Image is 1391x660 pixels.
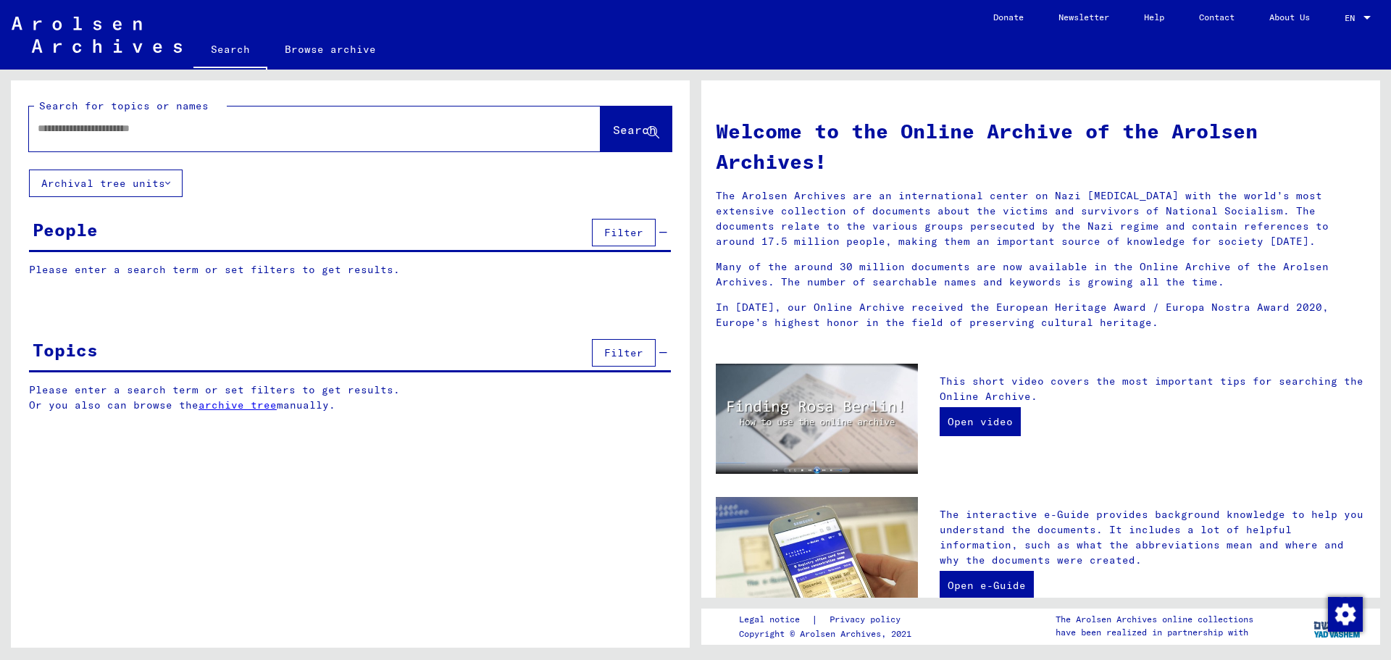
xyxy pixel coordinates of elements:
[940,407,1021,436] a: Open video
[601,106,672,151] button: Search
[716,497,918,632] img: eguide.jpg
[193,32,267,70] a: Search
[592,339,656,367] button: Filter
[29,170,183,197] button: Archival tree units
[613,122,656,137] span: Search
[818,612,918,627] a: Privacy policy
[604,346,643,359] span: Filter
[940,507,1366,568] p: The interactive e-Guide provides background knowledge to help you understand the documents. It in...
[739,612,811,627] a: Legal notice
[716,300,1366,330] p: In [DATE], our Online Archive received the European Heritage Award / Europa Nostra Award 2020, Eu...
[940,374,1366,404] p: This short video covers the most important tips for searching the Online Archive.
[33,337,98,363] div: Topics
[716,364,918,474] img: video.jpg
[1311,608,1365,644] img: yv_logo.png
[199,398,277,412] a: archive tree
[1327,596,1362,631] div: Change consent
[1056,626,1253,639] p: have been realized in partnership with
[592,219,656,246] button: Filter
[267,32,393,67] a: Browse archive
[716,259,1366,290] p: Many of the around 30 million documents are now available in the Online Archive of the Arolsen Ar...
[940,571,1034,600] a: Open e-Guide
[1345,13,1361,23] span: EN
[29,262,671,277] p: Please enter a search term or set filters to get results.
[1056,613,1253,626] p: The Arolsen Archives online collections
[39,99,209,112] mat-label: Search for topics or names
[739,627,918,640] p: Copyright © Arolsen Archives, 2021
[739,612,918,627] div: |
[716,116,1366,177] h1: Welcome to the Online Archive of the Arolsen Archives!
[12,17,182,53] img: Arolsen_neg.svg
[1328,597,1363,632] img: Change consent
[33,217,98,243] div: People
[716,188,1366,249] p: The Arolsen Archives are an international center on Nazi [MEDICAL_DATA] with the world’s most ext...
[604,226,643,239] span: Filter
[29,383,672,413] p: Please enter a search term or set filters to get results. Or you also can browse the manually.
